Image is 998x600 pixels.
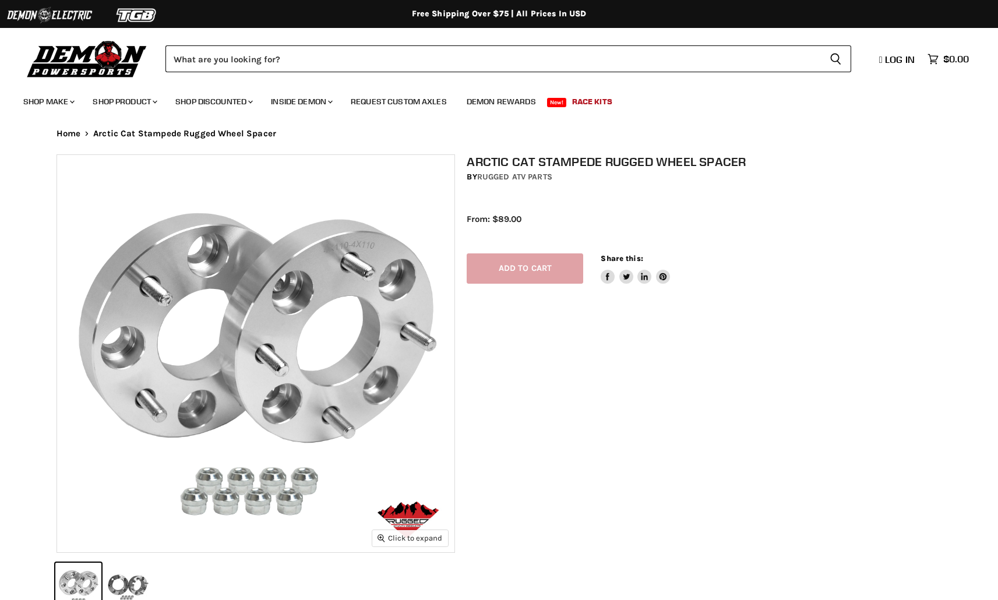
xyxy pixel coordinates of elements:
[372,530,448,546] button: Click to expand
[15,85,966,114] ul: Main menu
[467,154,954,169] h1: Arctic Cat Stampede Rugged Wheel Spacer
[262,90,340,114] a: Inside Demon
[378,534,442,542] span: Click to expand
[93,4,181,26] img: TGB Logo 2
[84,90,164,114] a: Shop Product
[57,155,454,552] img: Arctic Cat Stampede Rugged Wheel Spacer
[467,214,521,224] span: From: $89.00
[885,54,915,65] span: Log in
[601,254,643,263] span: Share this:
[477,172,552,182] a: Rugged ATV Parts
[165,45,820,72] input: Search
[563,90,621,114] a: Race Kits
[6,4,93,26] img: Demon Electric Logo 2
[467,171,954,183] div: by
[547,98,567,107] span: New!
[342,90,456,114] a: Request Custom Axles
[23,38,151,79] img: Demon Powersports
[820,45,851,72] button: Search
[15,90,82,114] a: Shop Make
[458,90,545,114] a: Demon Rewards
[93,129,276,139] span: Arctic Cat Stampede Rugged Wheel Spacer
[167,90,260,114] a: Shop Discounted
[57,129,81,139] a: Home
[165,45,851,72] form: Product
[922,51,975,68] a: $0.00
[33,129,965,139] nav: Breadcrumbs
[33,9,965,19] div: Free Shipping Over $75 | All Prices In USD
[943,54,969,65] span: $0.00
[874,54,922,65] a: Log in
[601,253,670,284] aside: Share this:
